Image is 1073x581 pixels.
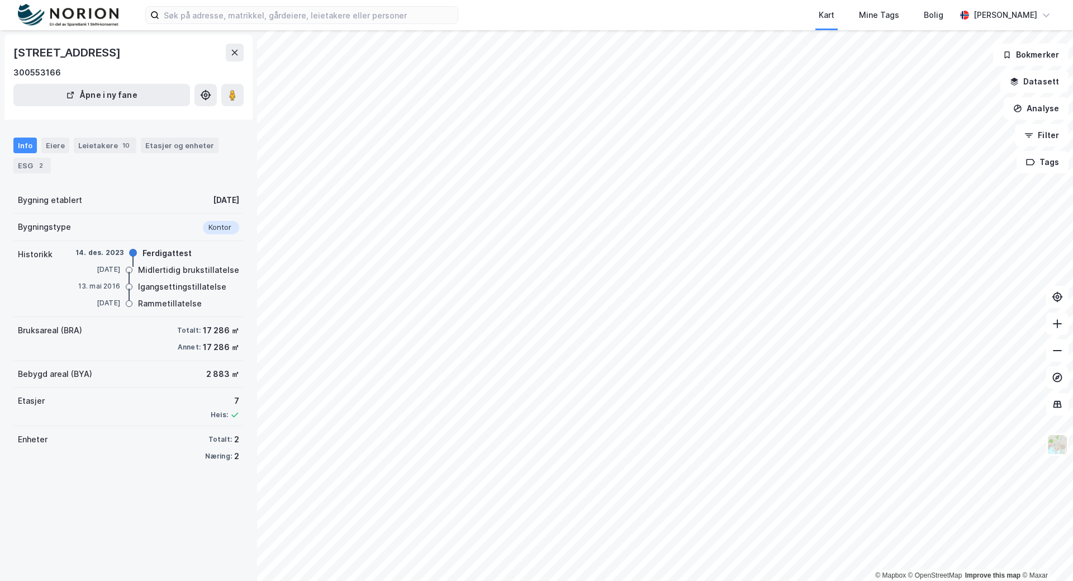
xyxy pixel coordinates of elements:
div: Ferdigattest [143,247,192,260]
div: Totalt: [208,435,232,444]
img: Z [1047,434,1068,455]
button: Bokmerker [993,44,1069,66]
div: Kart [819,8,834,22]
div: 10 [120,140,132,151]
button: Filter [1015,124,1069,147]
div: Historikk [18,248,53,261]
div: ESG [13,158,51,173]
div: Bygningstype [18,220,71,234]
div: 7 [211,394,239,408]
div: 2 883 ㎡ [206,367,239,381]
div: Midlertidig brukstillatelse [138,263,239,277]
div: Bolig [924,8,943,22]
div: Leietakere [74,138,136,153]
img: norion-logo.80e7a08dc31c2e691866.png [18,4,118,27]
div: Etasjer [18,394,45,408]
div: Totalt: [177,326,201,335]
div: Mine Tags [859,8,899,22]
div: 13. mai 2016 [75,281,120,291]
a: OpenStreetMap [908,571,962,579]
div: [DATE] [75,264,120,275]
input: Søk på adresse, matrikkel, gårdeiere, leietakere eller personer [159,7,458,23]
div: Etasjer og enheter [145,140,214,150]
iframe: Chat Widget [1017,527,1073,581]
div: 300553166 [13,66,61,79]
button: Åpne i ny fane [13,84,190,106]
button: Tags [1017,151,1069,173]
div: Bebygd areal (BYA) [18,367,92,381]
div: 2 [234,433,239,446]
div: Eiere [41,138,69,153]
button: Datasett [1000,70,1069,93]
div: 17 286 ㎡ [203,341,239,354]
div: 2 [234,450,239,463]
button: Analyse [1004,97,1069,120]
div: [STREET_ADDRESS] [13,44,123,62]
a: Improve this map [965,571,1020,579]
div: Bruksareal (BRA) [18,324,82,337]
div: 17 286 ㎡ [203,324,239,337]
div: [DATE] [75,298,120,308]
div: 14. des. 2023 [75,248,124,258]
div: [PERSON_NAME] [974,8,1037,22]
div: Enheter [18,433,48,446]
div: 2 [35,160,46,171]
div: Annet: [178,343,201,352]
div: [DATE] [213,193,239,207]
div: Rammetillatelse [138,297,202,310]
div: Bygning etablert [18,193,82,207]
div: Kontrollprogram for chat [1017,527,1073,581]
div: Igangsettingstillatelse [138,280,226,294]
div: Info [13,138,37,153]
div: Næring: [205,452,232,461]
div: Heis: [211,410,228,419]
a: Mapbox [875,571,906,579]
